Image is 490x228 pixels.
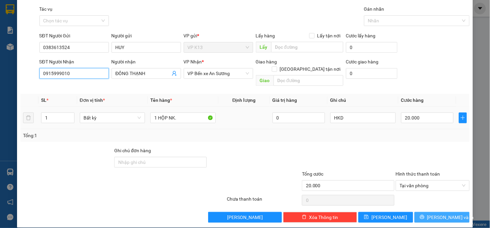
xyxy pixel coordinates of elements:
span: VP K13 [188,42,249,52]
label: Gán nhãn [364,6,384,12]
span: plus [459,115,467,121]
label: Tác vụ [39,6,53,12]
div: SĐT Người Gửi [39,32,109,39]
span: Bất kỳ [84,113,141,123]
span: Xóa Thông tin [309,214,338,221]
div: Người gửi [112,32,181,39]
span: Tổng cước [302,171,324,177]
div: SĐT Người Nhận [39,58,109,65]
span: SL [41,97,46,103]
span: Lấy hàng [256,33,275,38]
th: Ghi chú [328,94,398,107]
span: Lấy tận nơi [315,32,343,39]
span: [PERSON_NAME] và In [427,214,474,221]
input: Cước giao hàng [346,68,397,79]
input: 0 [273,112,325,123]
span: save [364,215,369,220]
button: printer[PERSON_NAME] và In [415,212,470,223]
div: Chưa thanh toán [226,195,301,207]
span: Đơn vị tính [80,97,105,103]
label: Cước lấy hàng [346,33,376,38]
span: Định lượng [232,97,256,103]
span: [PERSON_NAME] [371,214,407,221]
span: Giao hàng [256,59,277,64]
input: Dọc đường [271,42,343,52]
span: VP Nhận [184,59,202,64]
input: Dọc đường [274,75,343,86]
input: Ghi Chú [330,112,396,123]
button: delete [23,112,34,123]
span: Tên hàng [150,97,172,103]
span: printer [420,215,425,220]
button: plus [459,112,467,123]
div: Người nhận [112,58,181,65]
span: Giao [256,75,274,86]
span: Giá trị hàng [273,97,297,103]
span: user-add [172,71,177,76]
input: Cước lấy hàng [346,42,397,53]
button: [PERSON_NAME] [208,212,282,223]
label: Cước giao hàng [346,59,379,64]
input: VD: Bàn, Ghế [150,112,216,123]
span: Tại văn phòng [400,181,466,191]
input: Ghi chú đơn hàng [114,157,207,168]
span: [PERSON_NAME] [227,214,263,221]
span: Lấy [256,42,271,52]
label: Ghi chú đơn hàng [114,148,151,153]
span: [GEOGRAPHIC_DATA] tận nơi [277,65,343,73]
div: Tổng: 1 [23,132,189,139]
button: deleteXóa Thông tin [283,212,357,223]
span: Cước hàng [401,97,424,103]
button: save[PERSON_NAME] [358,212,414,223]
div: VP gửi [184,32,253,39]
span: delete [302,215,307,220]
label: Hình thức thanh toán [396,171,440,177]
span: VP Bến xe An Sương [188,68,249,78]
